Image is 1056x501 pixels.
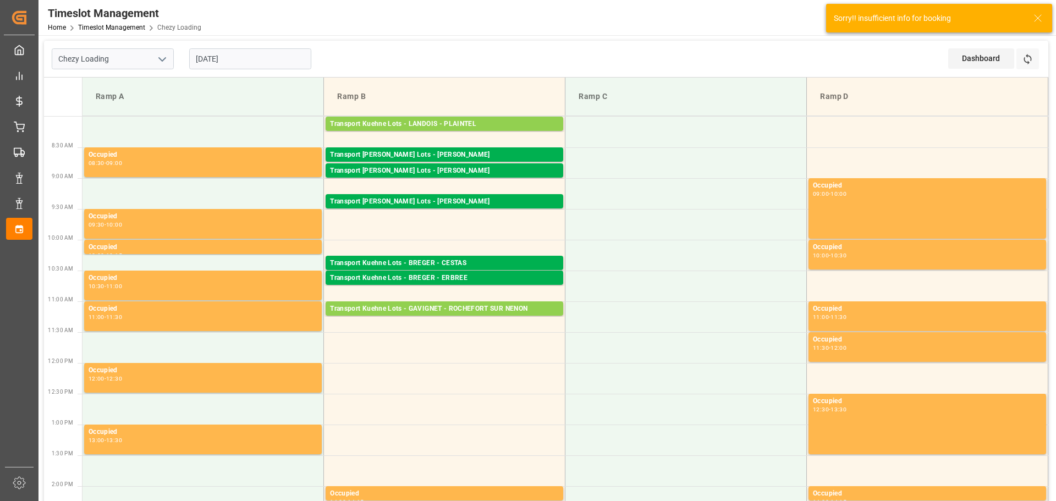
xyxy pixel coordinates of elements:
[89,161,105,166] div: 08:30
[106,315,122,320] div: 11:30
[813,396,1042,407] div: Occupied
[89,438,105,443] div: 13:00
[574,86,798,107] div: Ramp C
[89,365,317,376] div: Occupied
[831,191,846,196] div: 10:00
[831,407,846,412] div: 13:30
[89,284,105,289] div: 10:30
[48,358,73,364] span: 12:00 PM
[105,222,106,227] div: -
[829,191,831,196] div: -
[813,191,829,196] div: 09:00
[106,376,122,381] div: 12:30
[831,315,846,320] div: 11:30
[89,253,105,258] div: 10:00
[813,253,829,258] div: 10:00
[330,258,559,269] div: Transport Kuehne Lots - BREGER - CESTAS
[829,345,831,350] div: -
[153,51,170,68] button: open menu
[829,253,831,258] div: -
[105,376,106,381] div: -
[330,207,559,217] div: Pallets: 6,TU: 1511,City: CARQUEFOU,Arrival: [DATE] 00:00:00
[106,438,122,443] div: 13:30
[330,119,559,130] div: Transport Kuehne Lots - LANDOIS - PLAINTEL
[78,24,145,31] a: Timeslot Management
[89,315,105,320] div: 11:00
[816,86,1039,107] div: Ramp D
[52,450,73,456] span: 1:30 PM
[105,284,106,289] div: -
[330,315,559,324] div: Pallets: 4,TU: ,City: ROCHEFORT SUR NENON,Arrival: [DATE] 00:00:00
[89,242,317,253] div: Occupied
[48,24,66,31] a: Home
[813,407,829,412] div: 12:30
[330,161,559,170] div: Pallets: ,TU: 105,City: [GEOGRAPHIC_DATA],Arrival: [DATE] 00:00:00
[330,284,559,293] div: Pallets: 3,TU: 56,City: ERBREE,Arrival: [DATE] 00:00:00
[48,5,201,21] div: Timeslot Management
[189,48,311,69] input: DD-MM-YYYY
[52,481,73,487] span: 2:00 PM
[48,327,73,333] span: 11:30 AM
[106,284,122,289] div: 11:00
[106,222,122,227] div: 10:00
[330,150,559,161] div: Transport [PERSON_NAME] Lots - [PERSON_NAME]
[813,488,1042,499] div: Occupied
[52,204,73,210] span: 9:30 AM
[91,86,315,107] div: Ramp A
[52,420,73,426] span: 1:00 PM
[330,269,559,278] div: Pallets: 1,TU: 302,City: [GEOGRAPHIC_DATA],Arrival: [DATE] 00:00:00
[330,488,559,499] div: Occupied
[52,142,73,148] span: 8:30 AM
[89,150,317,161] div: Occupied
[52,173,73,179] span: 9:00 AM
[813,334,1042,345] div: Occupied
[831,345,846,350] div: 12:00
[948,48,1014,69] div: Dashboard
[52,48,174,69] input: Type to search/select
[813,304,1042,315] div: Occupied
[831,253,846,258] div: 10:30
[89,376,105,381] div: 12:00
[330,273,559,284] div: Transport Kuehne Lots - BREGER - ERBREE
[330,196,559,207] div: Transport [PERSON_NAME] Lots - [PERSON_NAME]
[105,161,106,166] div: -
[829,315,831,320] div: -
[89,222,105,227] div: 09:30
[330,304,559,315] div: Transport Kuehne Lots - GAVIGNET - ROCHEFORT SUR NENON
[89,304,317,315] div: Occupied
[834,13,1023,24] div: Sorry!! insufficient info for booking
[105,315,106,320] div: -
[89,427,317,438] div: Occupied
[813,180,1042,191] div: Occupied
[813,242,1042,253] div: Occupied
[48,389,73,395] span: 12:30 PM
[89,273,317,284] div: Occupied
[106,253,122,258] div: 10:15
[105,438,106,443] div: -
[829,407,831,412] div: -
[48,266,73,272] span: 10:30 AM
[48,296,73,302] span: 11:00 AM
[106,161,122,166] div: 09:00
[89,211,317,222] div: Occupied
[813,345,829,350] div: 11:30
[330,177,559,186] div: Pallets: 4,TU: 679,City: [GEOGRAPHIC_DATA],Arrival: [DATE] 00:00:00
[330,166,559,177] div: Transport [PERSON_NAME] Lots - [PERSON_NAME]
[48,235,73,241] span: 10:00 AM
[333,86,556,107] div: Ramp B
[330,130,559,139] div: Pallets: 3,TU: 302,City: PLAINTEL,Arrival: [DATE] 00:00:00
[813,315,829,320] div: 11:00
[105,253,106,258] div: -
